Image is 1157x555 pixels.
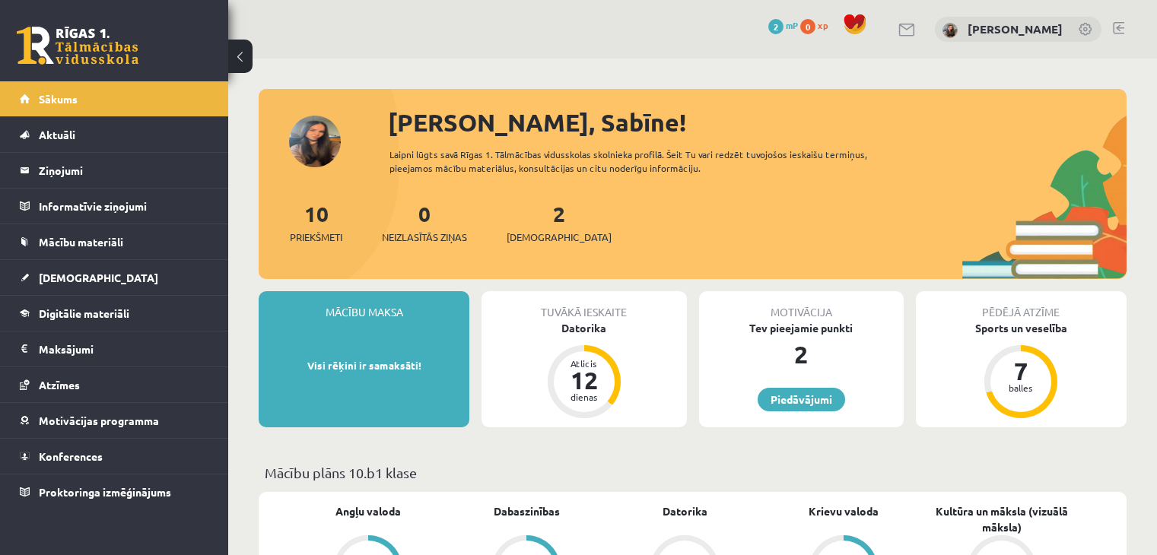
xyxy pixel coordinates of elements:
[335,503,401,519] a: Angļu valoda
[39,128,75,141] span: Aktuāli
[39,414,159,427] span: Motivācijas programma
[482,291,686,320] div: Tuvākā ieskaite
[699,320,904,336] div: Tev pieejamie punkti
[20,81,209,116] a: Sākums
[39,449,103,463] span: Konferences
[39,271,158,284] span: [DEMOGRAPHIC_DATA]
[507,200,612,245] a: 2[DEMOGRAPHIC_DATA]
[20,117,209,152] a: Aktuāli
[561,392,607,401] div: dienas
[809,503,879,519] a: Krievu valoda
[39,331,209,366] legend: Maksājumi
[39,189,209,224] legend: Informatīvie ziņojumi
[786,19,798,31] span: mP
[266,358,462,373] p: Visi rēķini ir samaksāti!
[20,439,209,474] a: Konferences
[561,359,607,368] div: Atlicis
[382,230,467,245] span: Neizlasītās ziņas
[800,19,815,34] span: 0
[39,153,209,188] legend: Ziņojumi
[916,320,1127,336] div: Sports un veselība
[768,19,784,34] span: 2
[388,104,1127,141] div: [PERSON_NAME], Sabīne!
[916,291,1127,320] div: Pēdējā atzīme
[998,383,1044,392] div: balles
[20,153,209,188] a: Ziņojumi
[290,200,342,245] a: 10Priekšmeti
[482,320,686,336] div: Datorika
[482,320,686,420] a: Datorika Atlicis 12 dienas
[768,19,798,31] a: 2 mP
[942,23,958,38] img: Sabīne Eiklone
[968,21,1063,36] a: [PERSON_NAME]
[561,368,607,392] div: 12
[39,92,78,106] span: Sākums
[818,19,828,31] span: xp
[39,485,171,499] span: Proktoringa izmēģinājums
[382,200,467,245] a: 0Neizlasītās ziņas
[20,224,209,259] a: Mācību materiāli
[800,19,835,31] a: 0 xp
[389,147,911,175] div: Laipni lūgts savā Rīgas 1. Tālmācības vidusskolas skolnieka profilā. Šeit Tu vari redzēt tuvojošo...
[265,462,1120,483] p: Mācību plāns 10.b1 klase
[20,189,209,224] a: Informatīvie ziņojumi
[494,503,560,519] a: Dabaszinības
[20,331,209,366] a: Maksājumi
[20,367,209,402] a: Atzīmes
[20,403,209,438] a: Motivācijas programma
[507,230,612,245] span: [DEMOGRAPHIC_DATA]
[259,291,469,320] div: Mācību maksa
[20,474,209,509] a: Proktoringa izmēģinājums
[998,359,1044,383] div: 7
[923,503,1081,535] a: Kultūra un māksla (vizuālā māksla)
[916,320,1127,420] a: Sports un veselība 7 balles
[758,388,845,411] a: Piedāvājumi
[20,296,209,331] a: Digitālie materiāli
[290,230,342,245] span: Priekšmeti
[39,235,123,249] span: Mācību materiāli
[39,306,129,320] span: Digitālie materiāli
[663,503,707,519] a: Datorika
[39,378,80,392] span: Atzīmes
[699,336,904,373] div: 2
[699,291,904,320] div: Motivācija
[20,260,209,295] a: [DEMOGRAPHIC_DATA]
[17,27,138,65] a: Rīgas 1. Tālmācības vidusskola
